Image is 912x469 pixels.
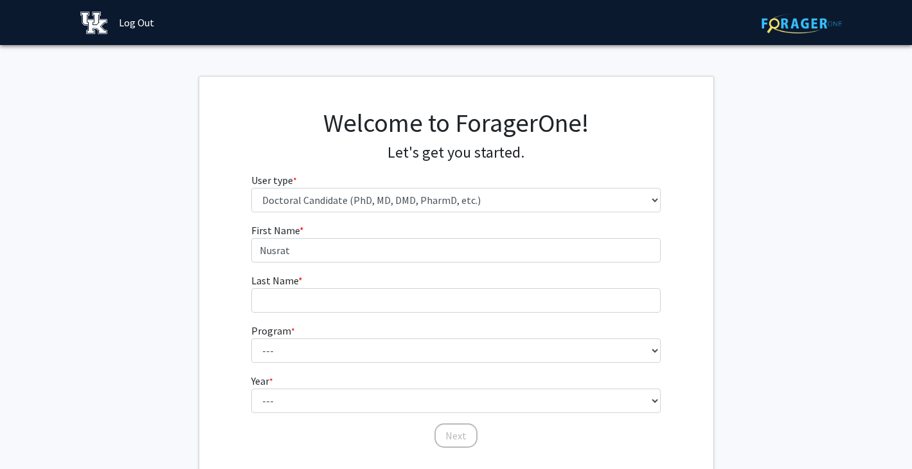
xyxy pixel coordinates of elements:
img: University of Kentucky Logo [80,12,108,34]
h4: Let's get you started. [251,143,661,162]
span: Last Name [251,274,298,287]
iframe: Chat [10,411,55,459]
label: Year [251,373,273,389]
span: First Name [251,224,300,237]
label: Program [251,323,295,338]
button: Next [434,423,478,448]
img: ForagerOne Logo [762,14,842,33]
label: User type [251,172,297,188]
h1: Welcome to ForagerOne! [251,107,661,138]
